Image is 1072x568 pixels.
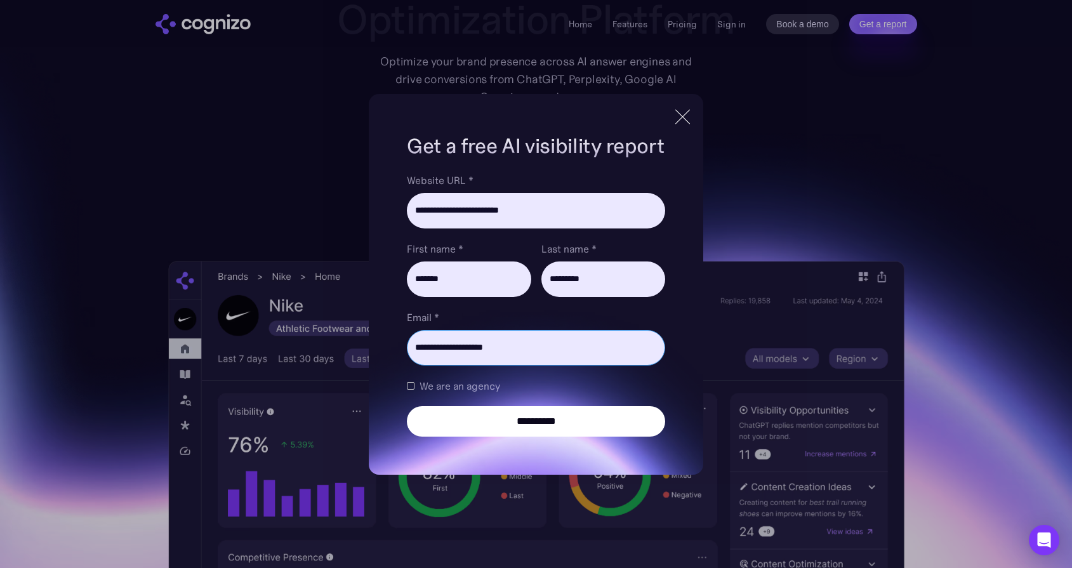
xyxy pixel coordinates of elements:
[407,132,665,160] h1: Get a free AI visibility report
[407,173,665,437] form: Brand Report Form
[420,378,500,393] span: We are an agency
[1029,525,1059,555] div: Open Intercom Messenger
[541,241,665,256] label: Last name *
[407,310,665,325] label: Email *
[407,241,531,256] label: First name *
[407,173,665,188] label: Website URL *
